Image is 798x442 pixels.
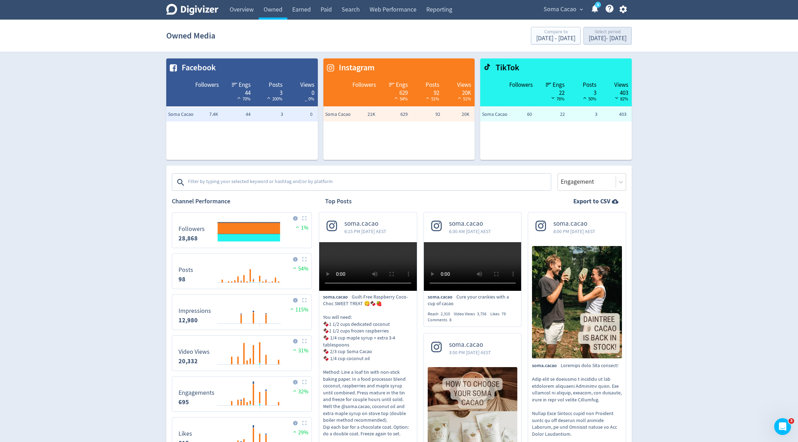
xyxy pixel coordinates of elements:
img: Exciting news Soma friends! This week we received a shipment of our extremely excellent Daintree ... [532,246,622,358]
td: 7.4K [187,107,220,121]
span: 3 [789,418,794,424]
strong: 695 [178,398,189,406]
text: 14/07 [255,367,264,372]
div: 44 [226,89,251,94]
img: positive-performance-white.svg [265,95,272,100]
span: 29% [291,429,308,436]
img: negative-performance-black.svg [549,95,556,100]
span: soma.cacao [449,341,491,349]
span: soma.cacao [449,220,491,228]
td: 3 [567,107,599,121]
td: 60 [501,107,534,121]
div: Likes [490,311,510,317]
text: 5 [597,2,599,7]
img: positive-performance.svg [291,347,298,352]
span: Instagram [335,62,374,74]
span: 54% [291,265,308,272]
span: soma.cacao [344,220,386,228]
strong: 12,980 [178,316,198,324]
p: Cure your crankies with a cup of cacao [428,294,518,307]
svg: Followers 28,868 [175,216,309,245]
span: 6:30 AM [DATE] AEST [449,228,491,235]
svg: Posts 98 [175,257,309,286]
span: 79 [502,311,506,317]
td: 0 [285,107,317,121]
span: Views [300,81,314,89]
span: Facebook [178,62,216,74]
text: 14/07 [255,326,264,331]
img: Placeholder [302,339,307,343]
strong: 28,868 [178,234,198,243]
div: Compare to [536,29,575,35]
img: Placeholder [302,380,307,384]
span: 51% [456,96,471,102]
div: 3 [258,89,282,94]
img: positive-performance.svg [288,306,295,311]
strong: 98 [178,275,185,283]
table: customized table [323,58,475,160]
td: 92 [409,107,442,121]
span: 82% [613,96,628,102]
span: 2,310 [441,311,450,317]
td: 629 [377,107,409,121]
span: Posts [583,81,596,89]
strong: Export to CSV [573,197,610,206]
text: 14/07 [255,285,264,290]
span: 54% [393,96,408,102]
div: 629 [383,89,408,94]
span: 200% [265,96,282,102]
img: positive-performance-black.svg [581,95,588,100]
span: 8:00 PM [DATE] AEST [553,228,595,235]
span: soma.cacao [532,362,561,369]
span: 32% [291,388,308,395]
span: Engs [239,81,251,89]
button: Soma Cacao [541,4,585,15]
div: 22 [540,89,565,94]
img: positive-performance-white.svg [236,95,243,100]
img: positive-performance.svg [291,388,298,393]
td: 21K [344,107,377,121]
span: Soma Cacao [482,111,510,118]
span: 51% [424,96,439,102]
div: 92 [415,89,440,94]
img: positive-performance-white.svg [393,95,400,100]
div: [DATE] - [DATE] [536,35,575,42]
svg: Engagements 695 [175,379,309,409]
div: 3 [572,89,596,94]
span: soma.cacao [553,220,595,228]
div: [DATE] - [DATE] [589,35,626,42]
img: Placeholder [302,298,307,302]
div: Comments [428,317,455,323]
span: 1% [294,224,308,231]
span: Followers [509,81,533,89]
span: soma.cacao [323,294,352,301]
span: 6:15 PM [DATE] AEST [344,228,386,235]
a: soma.cacao6:30 AM [DATE] AESTsoma.cacaoCure your crankies with a cup of cacaoReach2,310Video View... [424,212,521,323]
td: 22 [534,107,566,121]
span: Views [614,81,628,89]
span: 50% [581,96,596,102]
svg: Video Views 20,332 [175,338,309,368]
span: Views [457,81,471,89]
table: customized table [166,58,318,160]
span: Followers [195,81,219,89]
span: 115% [288,306,308,313]
iframe: Intercom live chat [774,418,791,435]
td: 403 [599,107,632,121]
span: 3:50 PM [DATE] AEST [449,349,491,356]
td: 20K [442,107,475,121]
img: Placeholder [302,216,307,220]
a: 5 [595,2,601,8]
div: 20K [446,89,471,94]
td: 3 [252,107,285,121]
dt: Followers [178,225,205,233]
span: 76% [549,96,565,102]
h1: Owned Media [166,24,215,47]
span: Soma Cacao [544,4,576,15]
dt: Impressions [178,307,211,315]
h2: Channel Performance [172,197,312,206]
button: Compare to[DATE] - [DATE] [531,27,581,44]
dt: Engagements [178,389,215,397]
dt: Posts [178,266,193,274]
img: Placeholder [302,421,307,425]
